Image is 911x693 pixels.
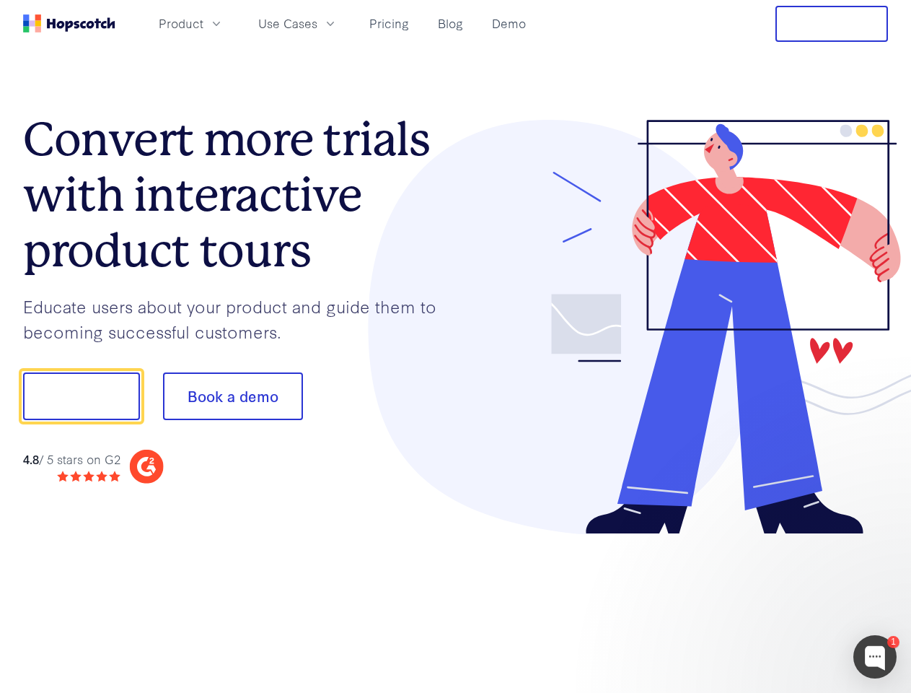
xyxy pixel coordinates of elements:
div: 1 [887,636,899,648]
p: Educate users about your product and guide them to becoming successful customers. [23,294,456,344]
h1: Convert more trials with interactive product tours [23,112,456,278]
a: Pricing [364,12,415,35]
button: Show me! [23,372,140,420]
button: Product [150,12,232,35]
a: Blog [432,12,469,35]
button: Book a demo [163,372,303,420]
strong: 4.8 [23,450,39,467]
div: / 5 stars on G2 [23,450,120,468]
span: Product [159,14,203,32]
button: Use Cases [250,12,346,35]
a: Home [23,14,115,32]
span: Use Cases [258,14,317,32]
button: Free Trial [775,6,888,42]
a: Demo [486,12,532,35]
